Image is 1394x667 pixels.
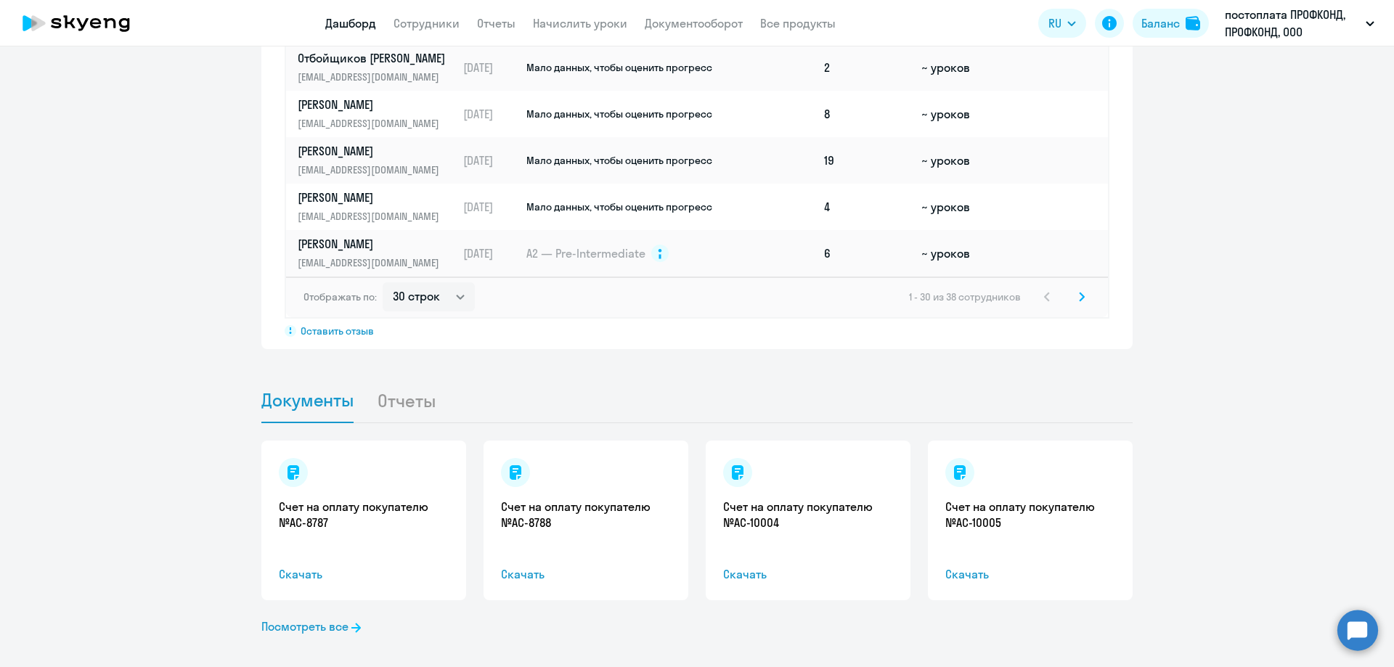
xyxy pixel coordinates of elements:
[1141,15,1180,32] div: Баланс
[909,290,1021,303] span: 1 - 30 из 38 сотрудников
[298,143,457,178] a: [PERSON_NAME][EMAIL_ADDRESS][DOMAIN_NAME]
[298,143,447,159] p: [PERSON_NAME]
[298,189,447,205] p: [PERSON_NAME]
[457,91,525,137] td: [DATE]
[945,499,1115,531] a: Счет на оплату покупателю №AC-10005
[1038,9,1086,38] button: RU
[457,184,525,230] td: [DATE]
[501,499,671,531] a: Счет на оплату покупателю №AC-8788
[298,115,447,131] p: [EMAIL_ADDRESS][DOMAIN_NAME]
[526,200,712,213] span: Мало данных, чтобы оценить прогресс
[298,236,457,271] a: [PERSON_NAME][EMAIL_ADDRESS][DOMAIN_NAME]
[298,236,447,252] p: [PERSON_NAME]
[916,184,1003,230] td: ~ уроков
[818,230,916,277] td: 6
[818,184,916,230] td: 4
[325,16,376,30] a: Дашборд
[1225,6,1360,41] p: постоплата ПРОФКОНД, ПРОФКОНД, ООО
[298,50,457,85] a: Отбойщиков [PERSON_NAME][EMAIL_ADDRESS][DOMAIN_NAME]
[818,137,916,184] td: 19
[298,97,457,131] a: [PERSON_NAME][EMAIL_ADDRESS][DOMAIN_NAME]
[303,290,377,303] span: Отображать по:
[526,245,645,261] span: A2 — Pre-Intermediate
[477,16,515,30] a: Отчеты
[457,137,525,184] td: [DATE]
[301,324,374,337] span: Оставить отзыв
[279,499,449,531] a: Счет на оплату покупателю №AC-8787
[1048,15,1061,32] span: RU
[760,16,836,30] a: Все продукты
[298,97,447,112] p: [PERSON_NAME]
[457,44,525,91] td: [DATE]
[261,618,361,635] a: Посмотреть все
[279,565,449,583] span: Скачать
[457,230,525,277] td: [DATE]
[501,565,671,583] span: Скачать
[533,16,627,30] a: Начислить уроки
[723,499,893,531] a: Счет на оплату покупателю №AC-10004
[298,255,447,271] p: [EMAIL_ADDRESS][DOMAIN_NAME]
[261,378,1133,423] ul: Tabs
[1133,9,1209,38] button: Балансbalance
[645,16,743,30] a: Документооборот
[298,189,457,224] a: [PERSON_NAME][EMAIL_ADDRESS][DOMAIN_NAME]
[723,565,893,583] span: Скачать
[394,16,460,30] a: Сотрудники
[945,565,1115,583] span: Скачать
[261,389,354,411] span: Документы
[916,230,1003,277] td: ~ уроков
[916,91,1003,137] td: ~ уроков
[916,44,1003,91] td: ~ уроков
[298,69,447,85] p: [EMAIL_ADDRESS][DOMAIN_NAME]
[818,44,916,91] td: 2
[298,162,447,178] p: [EMAIL_ADDRESS][DOMAIN_NAME]
[526,61,712,74] span: Мало данных, чтобы оценить прогресс
[916,137,1003,184] td: ~ уроков
[298,50,447,66] p: Отбойщиков [PERSON_NAME]
[526,107,712,120] span: Мало данных, чтобы оценить прогресс
[526,154,712,167] span: Мало данных, чтобы оценить прогресс
[1218,6,1382,41] button: постоплата ПРОФКОНД, ПРОФКОНД, ООО
[1186,16,1200,30] img: balance
[818,91,916,137] td: 8
[298,208,447,224] p: [EMAIL_ADDRESS][DOMAIN_NAME]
